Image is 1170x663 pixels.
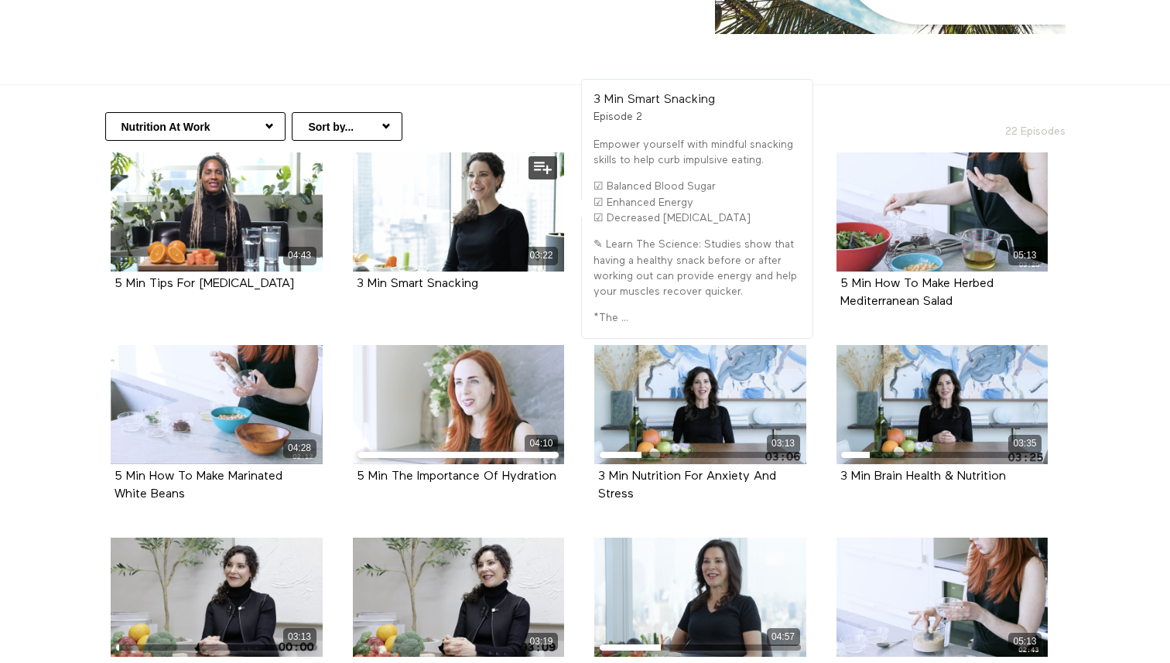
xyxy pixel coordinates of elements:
[357,470,556,482] a: 5 Min The Importance Of Hydration
[840,278,994,307] a: 5 Min How To Make Herbed Mediterranean Salad
[357,278,478,290] strong: 3 Min Smart Snacking
[594,237,801,299] p: ✎ Learn The Science: Studies show that having a healthy snack before or after working out can pro...
[901,112,1075,139] h2: 22 Episodes
[525,247,558,265] div: 03:22
[283,628,316,646] div: 03:13
[111,152,323,272] a: 5 Min Tips For Staying Hydrated 04:43
[594,538,806,657] a: 5 Min Navigating Processed Foods 04:57
[283,247,316,265] div: 04:43
[115,278,294,289] a: 5 Min Tips For [MEDICAL_DATA]
[840,470,1006,483] strong: 3 Min Brain Health & Nutrition
[111,345,323,464] a: 5 Min How To Make Marinated White Beans 04:28
[594,345,806,464] a: 3 Min Nutrition For Anxiety And Stress 03:13
[1008,633,1042,651] div: 05:13
[594,179,801,226] p: ☑ Balanced Blood Sugar ☑ Enhanced Energy ☑ Decreased [MEDICAL_DATA]
[767,628,800,646] div: 04:57
[767,435,800,453] div: 03:13
[357,470,556,483] strong: 5 Min The Importance Of Hydration
[525,633,558,651] div: 03:19
[1008,435,1042,453] div: 03:35
[529,156,557,179] button: Add to my list
[594,310,801,326] p: *The ...
[525,435,558,453] div: 04:10
[598,470,776,500] a: 3 Min Nutrition For Anxiety And Stress
[111,538,323,657] a: 3 Min How To Eat Less Sugar 03:13
[836,345,1049,464] a: 3 Min Brain Health & Nutrition 03:35
[115,278,294,290] strong: 5 Min Tips For Staying Hydrated
[598,470,776,501] strong: 3 Min Nutrition For Anxiety And Stress
[353,152,565,272] a: 3 Min Smart Snacking 03:22
[836,152,1049,272] a: 5 Min How To Make Herbed Mediterranean Salad 05:13
[115,470,282,501] strong: 5 Min How To Make Marinated White Beans
[357,278,478,289] a: 3 Min Smart Snacking
[115,470,282,500] a: 5 Min How To Make Marinated White Beans
[840,470,1006,482] a: 3 Min Brain Health & Nutrition
[1008,247,1042,265] div: 05:13
[594,111,642,122] span: Episode 2
[840,278,994,308] strong: 5 Min How To Make Herbed Mediterranean Salad
[353,538,565,657] a: 3 Min What To Eat To Minimize Inflammation 03:19
[836,538,1049,657] a: 5 Min How To Make Lemon-Dill Hummus 05:13
[594,94,715,106] strong: 3 Min Smart Snacking
[353,345,565,464] a: 5 Min The Importance Of Hydration 04:10
[594,137,801,169] p: Empower yourself with mindful snacking skills to help curb impulsive eating.
[283,439,316,457] div: 04:28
